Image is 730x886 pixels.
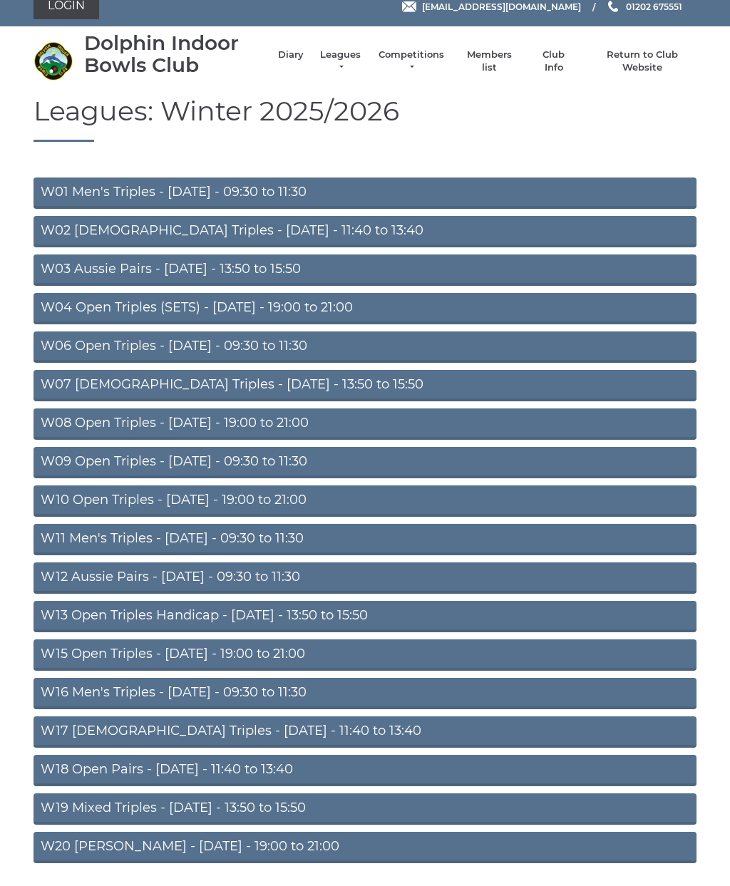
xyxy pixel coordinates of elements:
a: W01 Men's Triples - [DATE] - 09:30 to 11:30 [34,177,696,209]
a: W06 Open Triples - [DATE] - 09:30 to 11:30 [34,331,696,363]
a: W10 Open Triples - [DATE] - 19:00 to 21:00 [34,485,696,517]
a: W19 Mixed Triples - [DATE] - 13:50 to 15:50 [34,793,696,825]
a: Members list [459,48,518,74]
a: W04 Open Triples (SETS) - [DATE] - 19:00 to 21:00 [34,293,696,324]
a: Diary [278,48,304,61]
a: W16 Men's Triples - [DATE] - 09:30 to 11:30 [34,678,696,709]
a: Return to Club Website [589,48,696,74]
a: W02 [DEMOGRAPHIC_DATA] Triples - [DATE] - 11:40 to 13:40 [34,216,696,247]
a: W15 Open Triples - [DATE] - 19:00 to 21:00 [34,639,696,671]
span: 01202 675551 [626,1,682,11]
a: Leagues [318,48,363,74]
a: W17 [DEMOGRAPHIC_DATA] Triples - [DATE] - 11:40 to 13:40 [34,716,696,748]
a: W11 Men's Triples - [DATE] - 09:30 to 11:30 [34,524,696,555]
a: W08 Open Triples - [DATE] - 19:00 to 21:00 [34,408,696,440]
a: W13 Open Triples Handicap - [DATE] - 13:50 to 15:50 [34,601,696,632]
div: Dolphin Indoor Bowls Club [84,32,264,76]
a: W07 [DEMOGRAPHIC_DATA] Triples - [DATE] - 13:50 to 15:50 [34,370,696,401]
a: W12 Aussie Pairs - [DATE] - 09:30 to 11:30 [34,562,696,594]
img: Email [402,1,416,12]
img: Dolphin Indoor Bowls Club [34,41,73,81]
img: Phone us [608,1,618,12]
a: W03 Aussie Pairs - [DATE] - 13:50 to 15:50 [34,254,696,286]
a: Club Info [533,48,575,74]
span: [EMAIL_ADDRESS][DOMAIN_NAME] [422,1,581,11]
a: Competitions [377,48,446,74]
a: W09 Open Triples - [DATE] - 09:30 to 11:30 [34,447,696,478]
h1: Leagues: Winter 2025/2026 [34,96,696,143]
a: W20 [PERSON_NAME] - [DATE] - 19:00 to 21:00 [34,832,696,863]
a: W18 Open Pairs - [DATE] - 11:40 to 13:40 [34,755,696,786]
